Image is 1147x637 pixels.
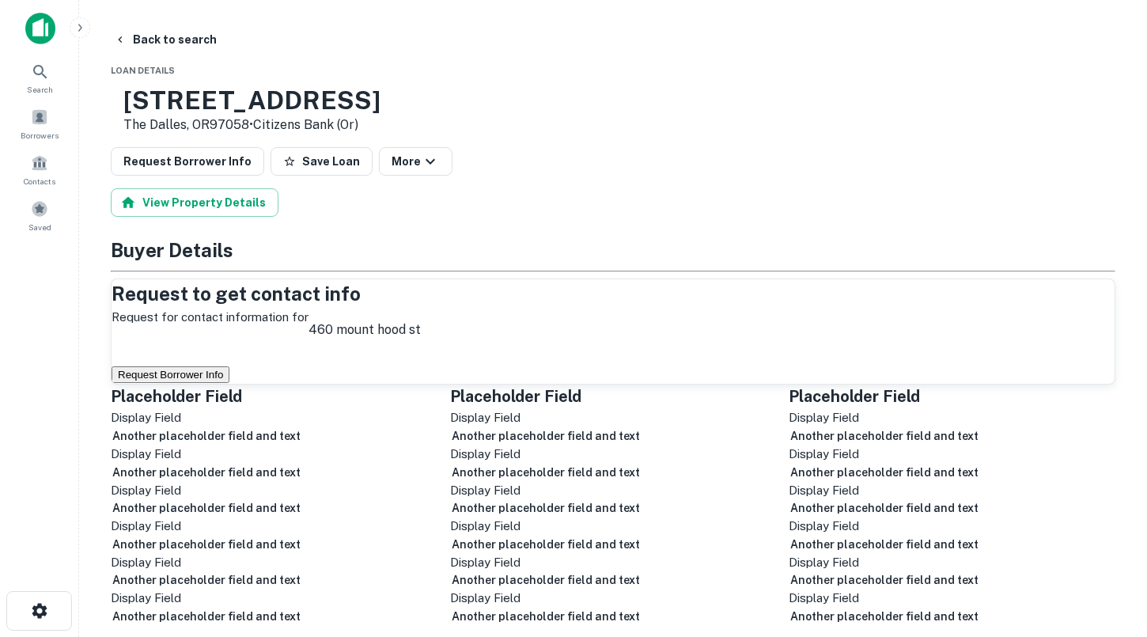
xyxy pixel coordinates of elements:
h6: Another placeholder field and text [450,464,640,481]
p: Display Field [450,517,777,536]
p: Display Field [111,481,437,500]
span: Loan Details [111,66,175,75]
a: Contacts [5,148,74,191]
p: Display Field [111,589,437,608]
span: Contacts [24,175,55,188]
h6: Another placeholder field and text [450,427,640,445]
h5: Placeholder Field [450,385,777,408]
h4: Request to get contact info [112,279,1115,308]
span: Saved [28,221,51,233]
img: capitalize-icon.png [25,13,55,44]
p: Display Field [789,481,1115,500]
h6: Another placeholder field and text [111,427,301,445]
p: Display Field [111,553,437,572]
h6: Another placeholder field and text [111,536,301,553]
p: Display Field [789,408,1115,427]
h6: Another placeholder field and text [789,464,979,481]
h6: Another placeholder field and text [789,571,979,589]
p: Display Field [789,553,1115,572]
h6: Another placeholder field and text [789,536,979,553]
p: Display Field [450,553,777,572]
h5: Placeholder Field [111,385,437,408]
h6: Another placeholder field and text [789,427,979,445]
p: Display Field [450,481,777,500]
h6: Another placeholder field and text [450,536,640,553]
h6: Another placeholder field and text [111,464,301,481]
p: Display Field [789,517,1115,536]
h6: Another placeholder field and text [111,571,301,589]
p: Display Field [111,445,437,464]
h6: Another placeholder field and text [789,608,979,625]
button: Request Borrower Info [111,147,264,176]
h6: Another placeholder field and text [450,499,640,517]
h4: Buyer Details [111,236,1115,264]
p: Display Field [789,589,1115,608]
p: Display Field [450,589,777,608]
span: Borrowers [21,129,59,142]
p: Display Field [789,445,1115,464]
a: Search [5,56,74,99]
a: Saved [5,194,74,237]
h6: Another placeholder field and text [450,571,640,589]
button: More [379,147,452,176]
p: Display Field [111,517,437,536]
p: Display Field [450,445,777,464]
p: Request for contact information for [112,308,309,352]
p: Display Field [450,408,777,427]
p: Display Field [111,408,437,427]
h6: Another placeholder field and text [111,608,301,625]
span: Search [27,83,53,96]
button: View Property Details [111,188,278,217]
h6: Another placeholder field and text [111,499,301,517]
button: Request Borrower Info [112,366,229,383]
a: Borrowers [5,102,74,145]
p: 460 mount hood st [309,320,421,339]
iframe: Chat Widget [1068,510,1147,586]
button: Back to search [108,25,223,54]
p: The Dalles, OR97058 • [123,116,380,135]
h6: Another placeholder field and text [789,499,979,517]
button: Save Loan [271,147,373,176]
a: Citizens Bank (or) [253,117,358,132]
h6: Another placeholder field and text [450,608,640,625]
h5: Placeholder Field [789,385,1115,408]
h3: [STREET_ADDRESS] [123,85,380,116]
